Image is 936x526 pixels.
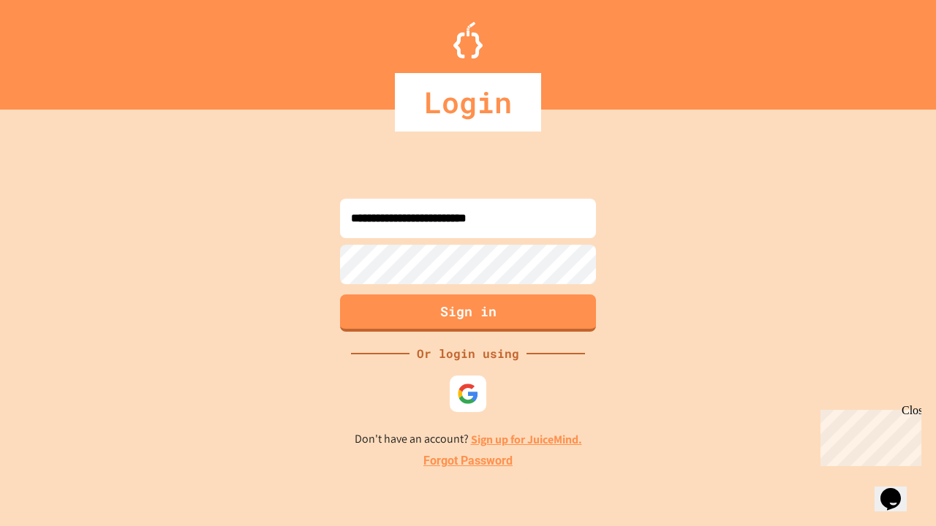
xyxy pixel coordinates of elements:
img: Logo.svg [453,22,483,58]
iframe: chat widget [815,404,921,466]
a: Sign up for JuiceMind. [471,432,582,447]
img: google-icon.svg [457,383,479,405]
iframe: chat widget [875,468,921,511]
div: Chat with us now!Close [6,6,101,93]
a: Forgot Password [423,452,513,470]
button: Sign in [340,294,596,332]
div: Or login using [409,345,526,362]
div: Login [395,73,541,131]
p: Don't have an account? [355,430,582,449]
